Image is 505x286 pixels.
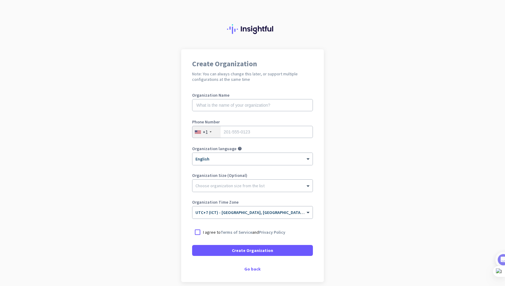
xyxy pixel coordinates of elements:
div: Go back [192,267,313,271]
label: Organization Name [192,93,313,97]
h1: Create Organization [192,60,313,67]
a: Terms of Service [221,229,252,235]
label: Organization language [192,146,236,151]
p: I agree to and [203,229,285,235]
span: Create Organization [232,247,273,253]
h2: Note: You can always change this later, or support multiple configurations at the same time [192,71,313,82]
button: Create Organization [192,245,313,256]
label: Organization Size (Optional) [192,173,313,177]
input: 201-555-0123 [192,126,313,138]
a: Privacy Policy [259,229,285,235]
label: Organization Time Zone [192,200,313,204]
input: What is the name of your organization? [192,99,313,111]
img: Insightful [227,24,278,34]
div: +1 [203,129,208,135]
i: help [238,146,242,151]
label: Phone Number [192,120,313,124]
